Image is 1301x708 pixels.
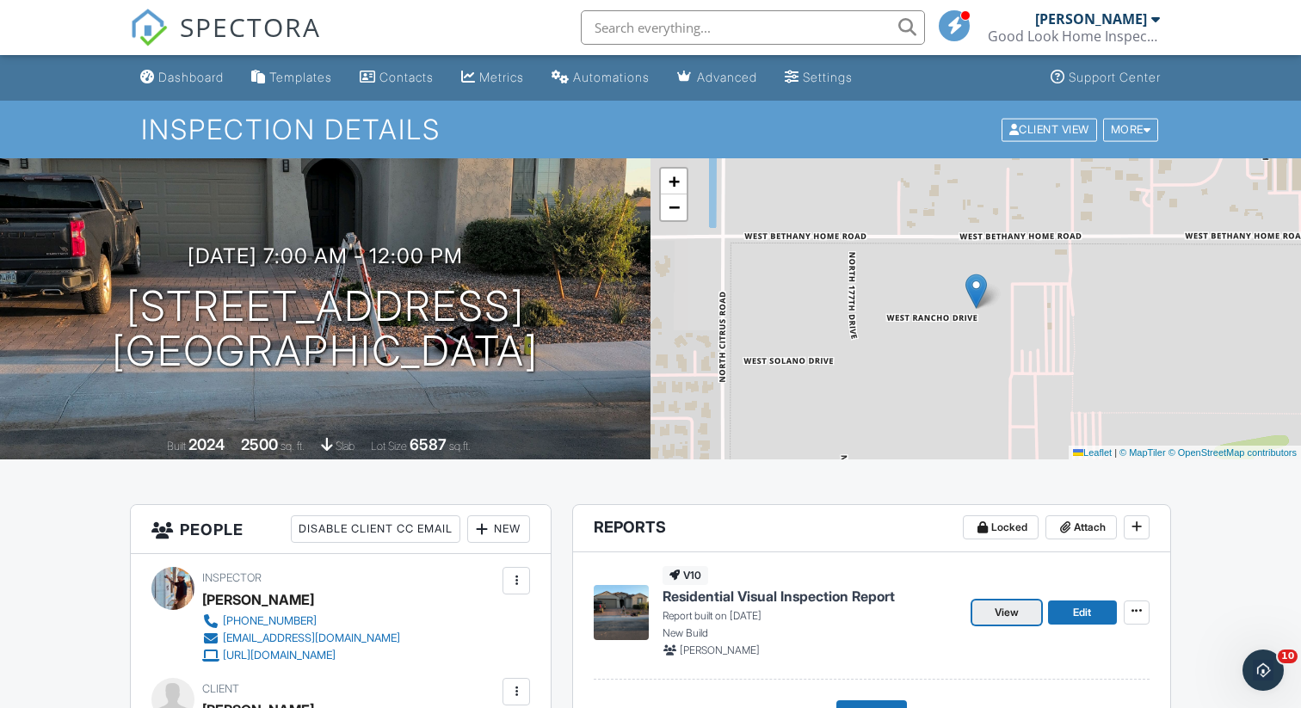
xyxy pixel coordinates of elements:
div: [EMAIL_ADDRESS][DOMAIN_NAME] [223,631,400,645]
div: New [467,515,530,543]
a: © OpenStreetMap contributors [1168,447,1297,458]
a: Leaflet [1073,447,1112,458]
div: 6587 [410,435,447,453]
div: Good Look Home Inspection LLC [988,28,1160,45]
a: Templates [244,62,339,94]
div: [PERSON_NAME] [1035,10,1147,28]
div: Automations [573,70,650,84]
a: [URL][DOMAIN_NAME] [202,647,400,664]
span: sq. ft. [281,440,305,453]
div: More [1103,118,1159,141]
a: SPECTORA [130,23,321,59]
h1: Inspection Details [141,114,1160,145]
h3: People [131,505,551,554]
img: Marker [965,274,987,309]
div: Templates [269,70,332,84]
a: © MapTiler [1119,447,1166,458]
span: Client [202,682,239,695]
span: Inspector [202,571,262,584]
span: + [669,170,680,192]
a: [PHONE_NUMBER] [202,613,400,630]
span: Lot Size [371,440,407,453]
a: Advanced [670,62,764,94]
span: 10 [1278,650,1298,663]
span: slab [336,440,355,453]
div: Settings [803,70,853,84]
span: − [669,196,680,218]
div: Disable Client CC Email [291,515,460,543]
span: sq.ft. [449,440,471,453]
div: Metrics [479,70,524,84]
div: [PHONE_NUMBER] [223,614,317,628]
a: Automations (Basic) [545,62,657,94]
div: Client View [1002,118,1097,141]
a: [EMAIL_ADDRESS][DOMAIN_NAME] [202,630,400,647]
span: Built [167,440,186,453]
span: SPECTORA [180,9,321,45]
a: Zoom out [661,194,687,220]
div: [URL][DOMAIN_NAME] [223,649,336,662]
div: Support Center [1069,70,1161,84]
h1: [STREET_ADDRESS] [GEOGRAPHIC_DATA] [112,284,539,375]
a: Client View [1000,122,1101,135]
a: Dashboard [133,62,231,94]
img: The Best Home Inspection Software - Spectora [130,9,168,46]
span: | [1114,447,1117,458]
a: Contacts [353,62,441,94]
a: Metrics [454,62,531,94]
input: Search everything... [581,10,925,45]
a: Support Center [1044,62,1168,94]
div: 2500 [241,435,278,453]
h3: [DATE] 7:00 am - 12:00 pm [188,244,463,268]
div: Advanced [697,70,757,84]
div: Contacts [379,70,434,84]
a: Settings [778,62,860,94]
a: Zoom in [661,169,687,194]
div: [PERSON_NAME] [202,587,314,613]
div: Dashboard [158,70,224,84]
iframe: Intercom live chat [1242,650,1284,691]
div: 2024 [188,435,225,453]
